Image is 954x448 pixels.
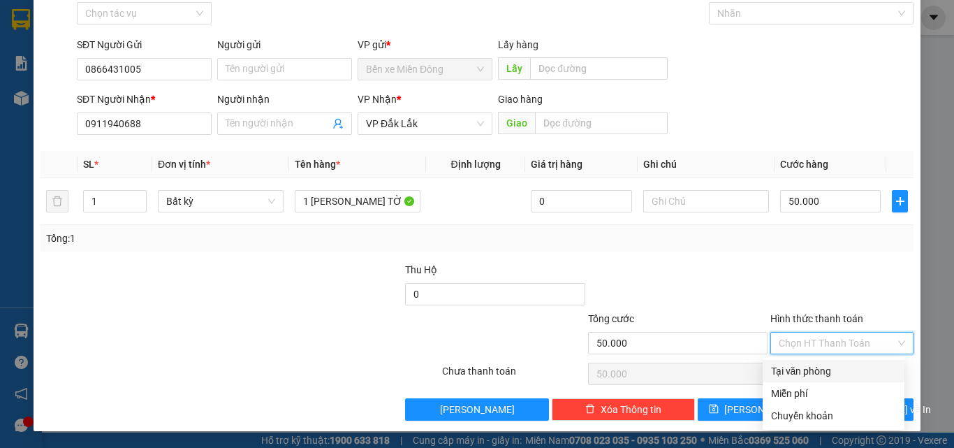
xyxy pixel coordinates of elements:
span: SL [83,159,94,170]
button: [PERSON_NAME] [405,398,548,421]
label: Hình thức thanh toán [770,313,863,324]
span: [PERSON_NAME] [440,402,515,417]
div: Người nhận [217,92,352,107]
div: Chuyển khoản [771,408,896,424]
span: Tổng cước [588,313,634,324]
div: Tổng: 1 [46,231,369,246]
span: Thu Hộ [405,264,437,275]
span: Đơn vị tính [158,159,210,170]
span: Bến xe Miền Đông [366,59,484,80]
button: delete [46,190,68,212]
button: save[PERSON_NAME] [698,398,805,421]
li: VP Bến xe Miền Đông [7,59,96,90]
span: Lấy hàng [498,39,538,50]
button: printer[PERSON_NAME] và In [807,398,913,421]
div: VP gửi [358,37,492,52]
input: Dọc đường [530,57,668,80]
b: Quán nước dãy 8 - D07, BX Miền Đông 292 Đinh Bộ Lĩnh [7,92,94,150]
input: 0 [531,190,631,212]
span: environment [7,93,17,103]
div: Người gửi [217,37,352,52]
input: Dọc đường [535,112,668,134]
span: [PERSON_NAME] [724,402,799,417]
span: VP Đắk Lắk [366,113,484,134]
input: VD: Bàn, Ghế [295,190,420,212]
button: deleteXóa Thông tin [552,398,695,421]
span: Giá trị hàng [531,159,582,170]
th: Ghi chú [638,151,775,178]
li: Quý Thảo [7,7,203,34]
span: Cước hàng [780,159,828,170]
span: plus [893,196,907,207]
span: Tên hàng [295,159,340,170]
div: SĐT Người Gửi [77,37,212,52]
span: Bất kỳ [166,191,275,212]
span: user-add [332,118,344,129]
span: Xóa Thông tin [601,402,661,417]
div: Chưa thanh toán [441,363,587,388]
div: Miễn phí [771,386,896,401]
span: save [709,404,719,415]
div: Tại văn phòng [771,363,896,379]
span: environment [96,78,106,87]
span: Định lượng [450,159,500,170]
span: Lấy [498,57,530,80]
span: Giao [498,112,535,134]
span: VP Nhận [358,94,397,105]
span: delete [585,404,595,415]
button: plus [892,190,908,212]
span: Giao hàng [498,94,543,105]
input: Ghi Chú [643,190,769,212]
div: SĐT Người Nhận [77,92,212,107]
li: VP VP Đắk Lắk [96,59,186,75]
